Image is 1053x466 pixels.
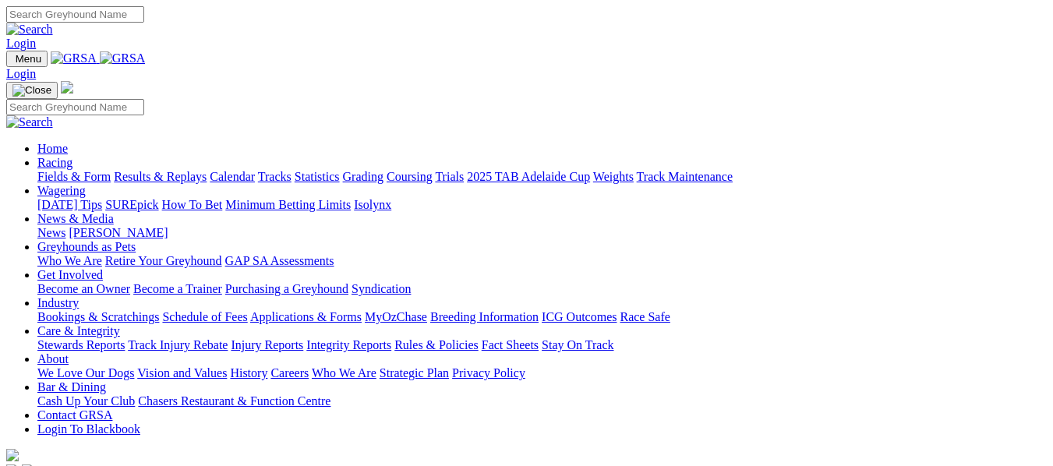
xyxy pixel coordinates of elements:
[37,142,68,155] a: Home
[312,366,376,380] a: Who We Are
[210,170,255,183] a: Calendar
[133,282,222,295] a: Become a Trainer
[37,198,102,211] a: [DATE] Tips
[37,212,114,225] a: News & Media
[37,324,120,337] a: Care & Integrity
[37,352,69,365] a: About
[100,51,146,65] img: GRSA
[37,254,102,267] a: Who We Are
[354,198,391,211] a: Isolynx
[6,82,58,99] button: Toggle navigation
[6,6,144,23] input: Search
[37,380,106,394] a: Bar & Dining
[295,170,340,183] a: Statistics
[467,170,590,183] a: 2025 TAB Adelaide Cup
[231,338,303,351] a: Injury Reports
[343,170,383,183] a: Grading
[37,296,79,309] a: Industry
[6,37,36,50] a: Login
[37,170,1047,184] div: Racing
[37,310,1047,324] div: Industry
[37,366,134,380] a: We Love Our Dogs
[37,156,72,169] a: Racing
[37,394,135,408] a: Cash Up Your Club
[380,366,449,380] a: Strategic Plan
[37,408,112,422] a: Contact GRSA
[620,310,670,323] a: Race Safe
[452,366,525,380] a: Privacy Policy
[69,226,168,239] a: [PERSON_NAME]
[637,170,733,183] a: Track Maintenance
[162,198,223,211] a: How To Bet
[542,310,617,323] a: ICG Outcomes
[137,366,227,380] a: Vision and Values
[482,338,539,351] a: Fact Sheets
[365,310,427,323] a: MyOzChase
[37,226,1047,240] div: News & Media
[306,338,391,351] a: Integrity Reports
[542,338,613,351] a: Stay On Track
[37,366,1047,380] div: About
[37,338,1047,352] div: Care & Integrity
[258,170,292,183] a: Tracks
[394,338,479,351] a: Rules & Policies
[16,53,41,65] span: Menu
[51,51,97,65] img: GRSA
[225,282,348,295] a: Purchasing a Greyhound
[37,422,140,436] a: Login To Blackbook
[37,268,103,281] a: Get Involved
[6,67,36,80] a: Login
[37,338,125,351] a: Stewards Reports
[6,449,19,461] img: logo-grsa-white.png
[430,310,539,323] a: Breeding Information
[230,366,267,380] a: History
[61,81,73,94] img: logo-grsa-white.png
[37,394,1047,408] div: Bar & Dining
[105,254,222,267] a: Retire Your Greyhound
[138,394,330,408] a: Chasers Restaurant & Function Centre
[250,310,362,323] a: Applications & Forms
[593,170,634,183] a: Weights
[37,198,1047,212] div: Wagering
[37,226,65,239] a: News
[37,282,1047,296] div: Get Involved
[114,170,207,183] a: Results & Replays
[37,240,136,253] a: Greyhounds as Pets
[37,184,86,197] a: Wagering
[6,115,53,129] img: Search
[6,99,144,115] input: Search
[37,170,111,183] a: Fields & Form
[37,282,130,295] a: Become an Owner
[37,310,159,323] a: Bookings & Scratchings
[435,170,464,183] a: Trials
[225,198,351,211] a: Minimum Betting Limits
[352,282,411,295] a: Syndication
[6,51,48,67] button: Toggle navigation
[225,254,334,267] a: GAP SA Assessments
[387,170,433,183] a: Coursing
[128,338,228,351] a: Track Injury Rebate
[12,84,51,97] img: Close
[37,254,1047,268] div: Greyhounds as Pets
[105,198,158,211] a: SUREpick
[6,23,53,37] img: Search
[162,310,247,323] a: Schedule of Fees
[270,366,309,380] a: Careers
